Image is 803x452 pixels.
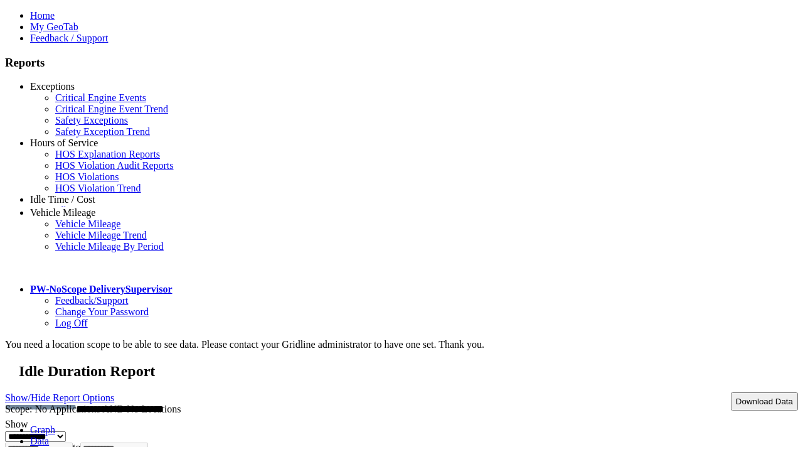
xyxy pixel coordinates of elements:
a: HOS Violation Audit Reports [55,160,174,171]
span: Scope: No Applications AND No Locations [5,404,181,414]
a: Vehicle Mileage [55,218,120,229]
a: Vehicle Mileage [30,207,95,218]
a: Idle Time / Cost [30,194,95,205]
a: Feedback / Support [30,33,108,43]
a: Change Your Password [55,306,149,317]
a: Vehicle Mileage By Period [55,241,164,252]
a: Home [30,10,55,21]
a: HOS Violation Trend [55,183,141,193]
a: Data [30,436,49,446]
a: HOS Violations [55,171,119,182]
a: Exceptions [30,81,75,92]
div: You need a location scope to be able to see data. Please contact your Gridline administrator to h... [5,339,798,350]
a: Critical Engine Events [55,92,146,103]
button: Download Data [731,392,798,411]
a: Critical Engine Event Trend [55,104,168,114]
a: PW-NoScope DeliverySupervisor [30,284,172,294]
a: Idle Cost [55,205,92,216]
a: Safety Exceptions [55,115,128,126]
a: Vehicle Mileage Trend [55,230,147,240]
a: Graph [30,424,55,435]
a: My GeoTab [30,21,78,32]
a: Feedback/Support [55,295,128,306]
a: Safety Exception Trend [55,126,150,137]
a: HOS Explanation Reports [55,149,160,159]
a: Show/Hide Report Options [5,389,114,406]
label: Show [5,419,28,429]
a: Log Off [55,318,88,328]
a: Hours of Service [30,137,98,148]
h3: Reports [5,56,798,70]
h2: Idle Duration Report [19,363,798,380]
